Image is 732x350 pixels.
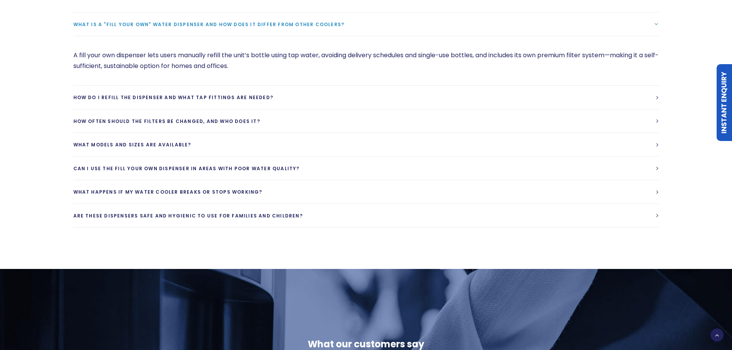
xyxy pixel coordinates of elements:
[73,157,659,180] a: Can I use the fill your own dispenser in areas with poor water quality?
[717,64,732,141] a: Instant Enquiry
[73,189,262,195] span: What happens if my water cooler breaks or stops working?
[73,109,659,133] a: How often should the filters be changed, and who does it?
[73,204,659,227] a: Are these dispensers safe and hygienic to use for families and children?
[681,299,721,339] iframe: Chatbot
[73,86,659,109] a: How do I refill the dispenser and what tap fittings are needed?
[73,13,659,36] a: What is a "fill your own" water dispenser and how does it differ from other coolers?
[73,21,345,28] span: What is a "fill your own" water dispenser and how does it differ from other coolers?
[73,118,260,124] span: How often should the filters be changed, and who does it?
[73,133,659,156] a: What models and sizes are available?
[73,180,659,204] a: What happens if my water cooler breaks or stops working?
[73,212,303,219] span: Are these dispensers safe and hygienic to use for families and children?
[73,141,191,148] span: What models and sizes are available?
[73,165,300,172] span: Can I use the fill your own dispenser in areas with poor water quality?
[73,50,659,71] p: A fill your own dispenser lets users manually refill the unit’s bottle using tap water, avoiding ...
[73,94,274,101] span: How do I refill the dispenser and what tap fittings are needed?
